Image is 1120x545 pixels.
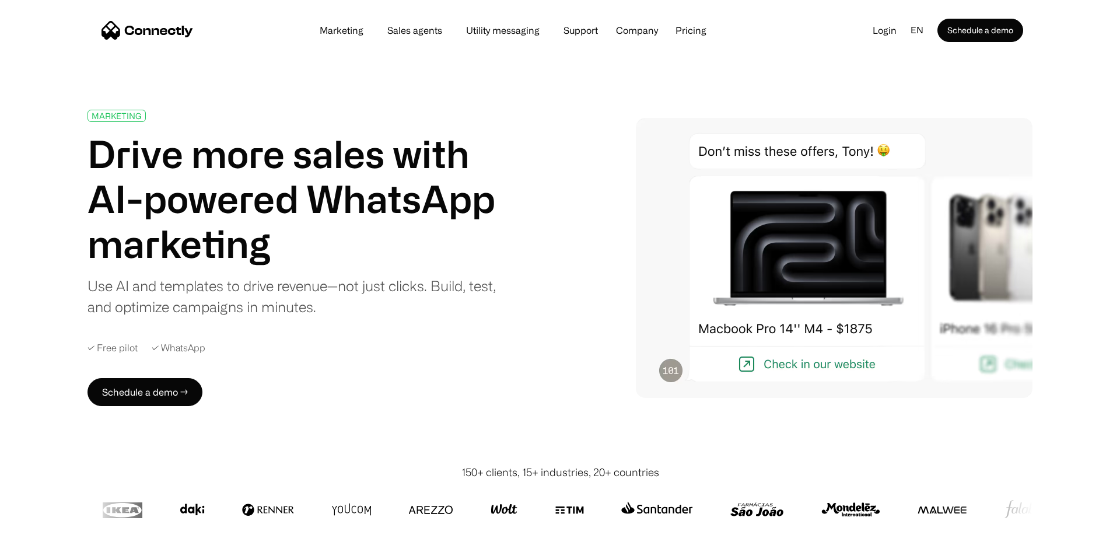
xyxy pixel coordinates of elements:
[461,464,659,480] div: 150+ clients, 15+ industries, 20+ countries
[906,22,937,39] div: en
[457,26,549,35] a: Utility messaging
[152,341,205,355] div: ✓ WhatsApp
[87,275,496,317] div: Use AI and templates to drive revenue—not just clicks. Build, test, and optimize campaigns in min...
[612,22,661,39] div: Company
[87,341,138,355] div: ✓ Free pilot
[616,22,658,39] div: Company
[378,26,452,35] a: Sales agents
[911,22,923,39] div: en
[12,523,70,541] aside: Language selected: English
[937,19,1023,42] a: Schedule a demo
[92,111,142,120] div: MARKETING
[87,378,202,406] a: Schedule a demo →
[87,131,496,265] h1: Drive more sales with AI-powered WhatsApp marketing
[863,22,906,39] a: Login
[310,26,373,35] a: Marketing
[554,26,607,35] a: Support
[666,26,716,35] a: Pricing
[23,525,70,541] ul: Language list
[101,22,193,39] a: home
